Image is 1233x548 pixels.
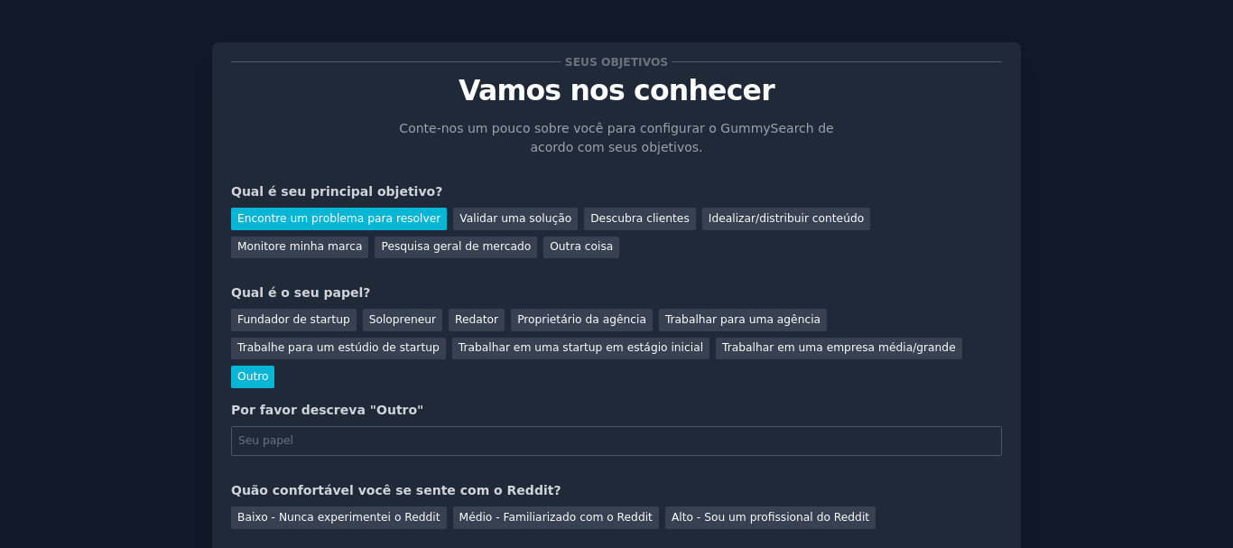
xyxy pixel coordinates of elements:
font: Descubra clientes [590,212,690,225]
font: Qual é o seu papel? [231,285,370,300]
font: Fundador de startup [237,313,350,326]
font: Encontre um problema para resolver [237,212,440,225]
font: Qual é seu principal objetivo? [231,184,442,199]
font: Vamos nos conhecer [459,74,774,107]
font: Pesquisa geral de mercado [381,240,531,253]
font: Conte-nos um pouco sobre você para configurar o GummySearch de acordo com seus objetivos. [399,121,833,154]
font: Por favor descreva "Outro" [231,403,423,417]
font: Outra coisa [550,240,613,253]
font: Solopreneur [369,313,436,326]
font: Seus objetivos [565,56,668,69]
font: Monitore minha marca [237,240,362,253]
font: Quão confortável você se sente com o Reddit? [231,483,561,497]
font: Alto - Sou um profissional do Reddit [672,511,869,524]
font: Trabalhar para uma agência [665,313,820,326]
font: Baixo - Nunca experimentei o Reddit [237,511,440,524]
font: Validar uma solução [459,212,571,225]
font: Trabalhe para um estúdio de startup [237,341,440,354]
font: Trabalhar em uma startup em estágio inicial [459,341,703,354]
font: Proprietário da agência [517,313,646,326]
font: Idealizar/distribuir conteúdo [709,212,864,225]
font: Trabalhar em uma empresa média/grande [722,341,956,354]
input: Seu papel [231,426,1002,457]
font: Médio - Familiarizado com o Reddit [459,511,653,524]
font: Outro [237,370,268,383]
font: Redator [455,313,498,326]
